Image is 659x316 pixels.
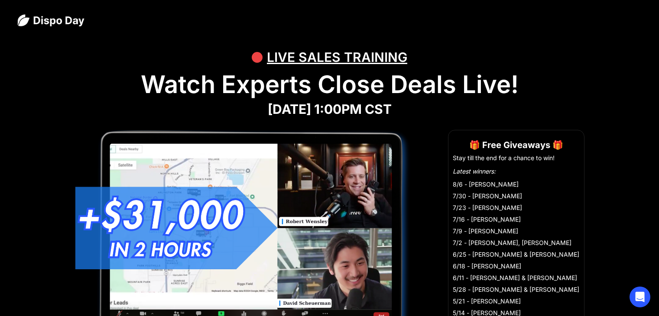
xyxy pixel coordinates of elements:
li: Stay till the end for a chance to win! [453,154,580,162]
strong: 🎁 Free Giveaways 🎁 [469,140,563,150]
div: LIVE SALES TRAINING [267,44,407,70]
h1: Watch Experts Close Deals Live! [17,70,642,99]
div: Open Intercom Messenger [630,287,650,307]
strong: [DATE] 1:00PM CST [268,101,392,117]
em: Latest winners: [453,168,496,175]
